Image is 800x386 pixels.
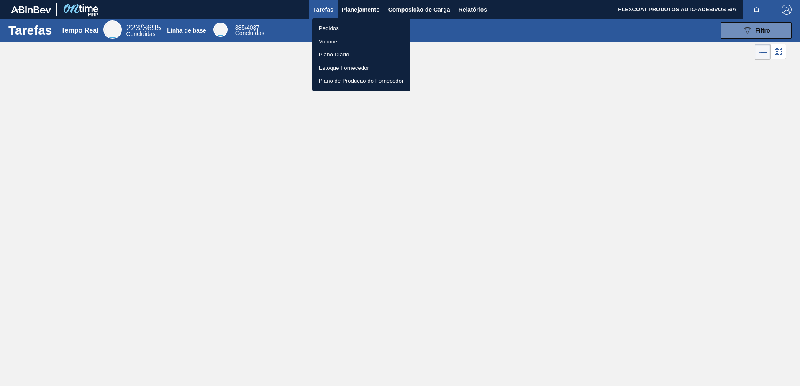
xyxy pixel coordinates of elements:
[312,22,410,35] a: Pedidos
[312,74,410,88] a: Plano de Produção do Fornecedor
[312,61,410,75] a: Estoque Fornecedor
[312,35,410,48] a: Volume
[312,48,410,61] a: Plano Diário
